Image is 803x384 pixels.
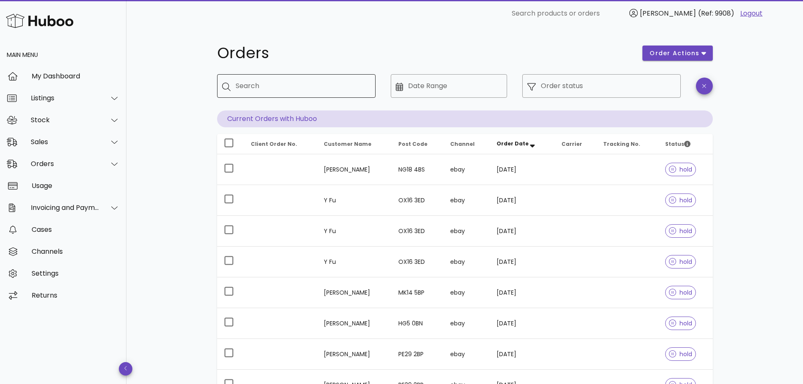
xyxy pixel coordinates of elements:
[490,185,555,216] td: [DATE]
[317,216,392,247] td: Y Fu
[217,110,713,127] p: Current Orders with Huboo
[317,154,392,185] td: [PERSON_NAME]
[497,140,529,147] span: Order Date
[324,140,371,148] span: Customer Name
[31,94,99,102] div: Listings
[443,339,490,370] td: ebay
[443,216,490,247] td: ebay
[32,269,120,277] div: Settings
[669,228,693,234] span: hold
[392,339,443,370] td: PE29 2BP
[317,339,392,370] td: [PERSON_NAME]
[669,197,693,203] span: hold
[317,277,392,308] td: [PERSON_NAME]
[398,140,427,148] span: Post Code
[317,134,392,154] th: Customer Name
[244,134,317,154] th: Client Order No.
[640,8,696,18] span: [PERSON_NAME]
[490,247,555,277] td: [DATE]
[392,277,443,308] td: MK14 5BP
[32,291,120,299] div: Returns
[392,308,443,339] td: HG5 0BN
[31,160,99,168] div: Orders
[555,134,596,154] th: Carrier
[31,204,99,212] div: Invoicing and Payments
[392,216,443,247] td: OX16 3ED
[490,277,555,308] td: [DATE]
[658,134,713,154] th: Status
[642,46,712,61] button: order actions
[443,134,490,154] th: Channel
[317,308,392,339] td: [PERSON_NAME]
[490,308,555,339] td: [DATE]
[490,216,555,247] td: [DATE]
[669,166,693,172] span: hold
[32,247,120,255] div: Channels
[669,290,693,295] span: hold
[561,140,582,148] span: Carrier
[490,134,555,154] th: Order Date: Sorted descending. Activate to remove sorting.
[392,247,443,277] td: OX16 3ED
[31,138,99,146] div: Sales
[490,154,555,185] td: [DATE]
[31,116,99,124] div: Stock
[443,308,490,339] td: ebay
[217,46,633,61] h1: Orders
[32,72,120,80] div: My Dashboard
[443,185,490,216] td: ebay
[603,140,640,148] span: Tracking No.
[669,259,693,265] span: hold
[450,140,475,148] span: Channel
[649,49,700,58] span: order actions
[6,12,73,30] img: Huboo Logo
[490,339,555,370] td: [DATE]
[392,185,443,216] td: OX16 3ED
[443,154,490,185] td: ebay
[669,320,693,326] span: hold
[596,134,658,154] th: Tracking No.
[665,140,690,148] span: Status
[392,154,443,185] td: NG18 4BS
[443,247,490,277] td: ebay
[740,8,763,19] a: Logout
[317,247,392,277] td: Y Fu
[32,226,120,234] div: Cases
[392,134,443,154] th: Post Code
[443,277,490,308] td: ebay
[251,140,297,148] span: Client Order No.
[32,182,120,190] div: Usage
[317,185,392,216] td: Y Fu
[698,8,734,18] span: (Ref: 9908)
[669,351,693,357] span: hold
